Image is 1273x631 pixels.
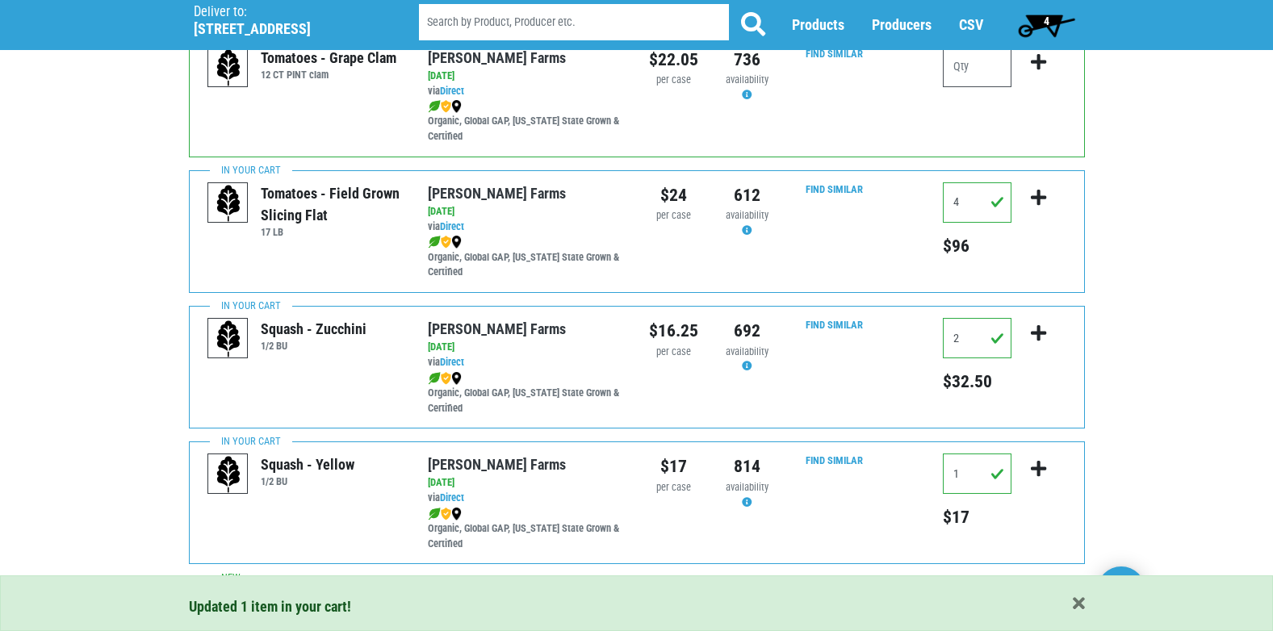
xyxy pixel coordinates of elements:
[428,320,566,337] a: [PERSON_NAME] Farms
[649,318,698,344] div: $16.25
[722,47,772,73] div: 736
[194,20,378,38] h5: [STREET_ADDRESS]
[419,5,729,41] input: Search by Product, Producer etc.
[943,507,1011,528] h5: $17
[440,491,464,504] a: Direct
[428,370,624,416] div: Organic, Global GAP, [US_STATE] State Grown & Certified
[649,182,698,208] div: $24
[428,508,441,520] img: leaf-e5c59151409436ccce96b2ca1b28e03c.png
[428,204,624,219] div: [DATE]
[428,98,624,144] div: Organic, Global GAP, [US_STATE] State Grown & Certified
[428,100,441,113] img: leaf-e5c59151409436ccce96b2ca1b28e03c.png
[1044,15,1049,27] span: 4
[649,208,698,224] div: per case
[726,345,768,357] span: availability
[649,73,698,88] div: per case
[959,17,983,34] a: CSV
[451,236,462,249] img: map_marker-0e94453035b3232a4d21701695807de9.png
[726,481,768,493] span: availability
[792,17,844,34] a: Products
[451,508,462,520] img: map_marker-0e94453035b3232a4d21701695807de9.png
[451,372,462,385] img: map_marker-0e94453035b3232a4d21701695807de9.png
[208,183,249,224] img: placeholder-variety-43d6402dacf2d531de610a020419775a.svg
[428,49,566,66] a: [PERSON_NAME] Farms
[943,318,1011,358] input: Qty
[943,182,1011,223] input: Qty
[722,318,772,344] div: 692
[428,69,624,84] div: [DATE]
[441,508,451,520] img: safety-e55c860ca8c00a9c171001a62a92dabd.png
[649,345,698,360] div: per case
[806,48,863,60] a: Find Similar
[261,475,354,487] h6: 1/2 BU
[261,226,404,238] h6: 17 LB
[261,47,396,69] div: Tomatoes - Grape Clam
[428,185,566,202] a: [PERSON_NAME] Farms
[441,372,451,385] img: safety-e55c860ca8c00a9c171001a62a92dabd.png
[428,219,624,235] div: via
[872,17,932,34] a: Producers
[440,85,464,97] a: Direct
[189,595,1085,617] div: Updated 1 item in your cart!
[722,208,772,239] div: Availability may be subject to change.
[428,340,624,355] div: [DATE]
[649,480,698,495] div: per case
[261,182,404,226] div: Tomatoes - Field Grown Slicing Flat
[806,454,863,466] a: Find Similar
[440,220,464,232] a: Direct
[428,236,441,249] img: leaf-e5c59151409436ccce96b2ca1b28e03c.png
[194,4,378,20] p: Deliver to:
[261,340,366,352] h6: 1/2 BU
[726,209,768,221] span: availability
[261,69,396,81] h6: 12 CT PINT clam
[261,453,354,475] div: Squash - Yellow
[943,236,1011,257] h5: Total price
[806,183,863,195] a: Find Similar
[722,182,772,208] div: 612
[726,73,768,86] span: availability
[428,84,624,99] div: via
[943,453,1011,494] input: Qty
[428,456,566,473] a: [PERSON_NAME] Farms
[943,371,1011,392] h5: Total price
[451,100,462,113] img: map_marker-0e94453035b3232a4d21701695807de9.png
[943,47,1011,87] input: Qty
[441,100,451,113] img: safety-e55c860ca8c00a9c171001a62a92dabd.png
[441,236,451,249] img: safety-e55c860ca8c00a9c171001a62a92dabd.png
[428,475,624,491] div: [DATE]
[208,48,249,88] img: placeholder-variety-43d6402dacf2d531de610a020419775a.svg
[428,506,624,552] div: Organic, Global GAP, [US_STATE] State Grown & Certified
[208,319,249,359] img: placeholder-variety-43d6402dacf2d531de610a020419775a.svg
[806,319,863,331] a: Find Similar
[649,47,698,73] div: $22.05
[208,454,249,495] img: placeholder-variety-43d6402dacf2d531de610a020419775a.svg
[428,355,624,370] div: via
[428,372,441,385] img: leaf-e5c59151409436ccce96b2ca1b28e03c.png
[1011,9,1082,41] a: 4
[722,453,772,479] div: 814
[722,345,772,375] div: Availability may be subject to change.
[649,453,698,479] div: $17
[428,491,624,506] div: via
[261,318,366,340] div: Squash - Zucchini
[428,235,624,281] div: Organic, Global GAP, [US_STATE] State Grown & Certified
[440,356,464,368] a: Direct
